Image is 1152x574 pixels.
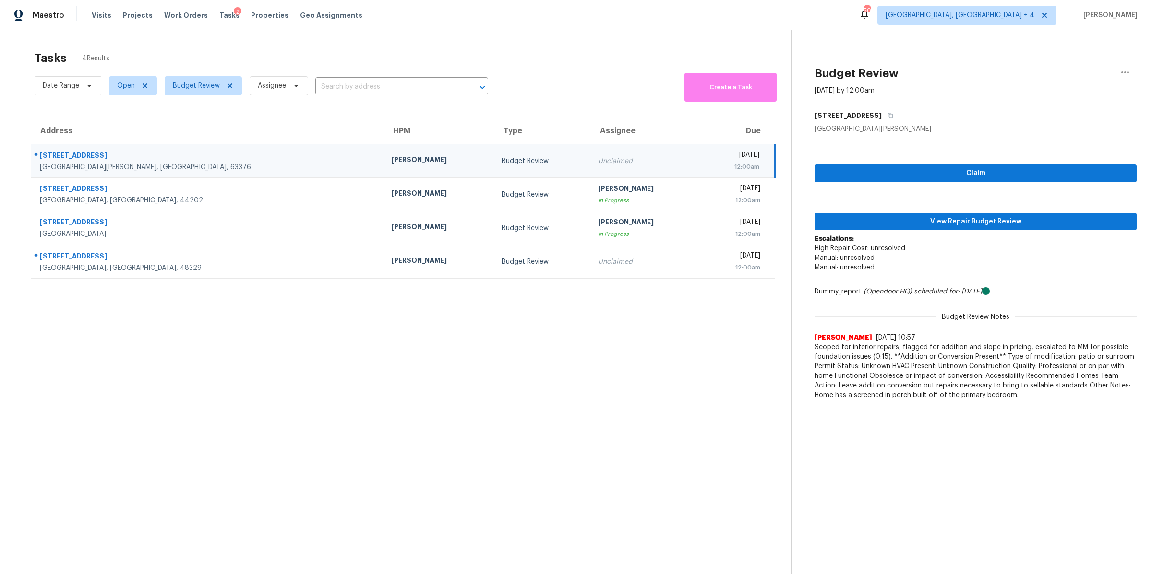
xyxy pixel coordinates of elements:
span: Claim [822,167,1129,179]
div: 12:00am [708,162,759,172]
span: [DATE] 10:57 [876,334,915,341]
span: Tasks [219,12,240,19]
div: 50 [864,6,870,15]
div: [STREET_ADDRESS] [40,251,376,263]
span: Maestro [33,11,64,20]
div: [PERSON_NAME] [391,222,486,234]
div: [STREET_ADDRESS] [40,184,376,196]
span: Open [117,81,135,91]
div: [GEOGRAPHIC_DATA][PERSON_NAME], [GEOGRAPHIC_DATA], 63376 [40,163,376,172]
button: View Repair Budget Review [815,213,1137,231]
span: Geo Assignments [300,11,362,20]
span: [GEOGRAPHIC_DATA], [GEOGRAPHIC_DATA] + 4 [886,11,1034,20]
span: View Repair Budget Review [822,216,1129,228]
span: Properties [251,11,288,20]
button: Claim [815,164,1137,182]
span: Budget Review [173,81,220,91]
span: Manual: unresolved [815,264,875,271]
div: 2 [234,7,241,17]
span: Scoped for interior repairs, flagged for addition and slope in pricing, escalated to MM for possi... [815,342,1137,400]
div: Budget Review [502,190,583,199]
div: [STREET_ADDRESS] [40,217,376,229]
div: [PERSON_NAME] [598,184,693,196]
div: [PERSON_NAME] [391,155,486,167]
span: [PERSON_NAME] [815,333,872,342]
div: [STREET_ADDRESS] [40,151,376,163]
i: (Opendoor HQ) [864,288,912,295]
th: Address [31,117,384,144]
div: 12:00am [708,229,760,239]
h2: Tasks [35,53,67,63]
div: Budget Review [502,257,583,267]
div: Unclaimed [598,257,693,267]
div: Dummy_report [815,287,1137,296]
div: In Progress [598,229,693,239]
span: Manual: unresolved [815,255,875,261]
div: In Progress [598,196,693,205]
div: Budget Review [502,223,583,233]
b: Escalations: [815,235,854,242]
div: [DATE] [708,217,760,229]
div: [PERSON_NAME] [598,217,693,229]
div: [DATE] by 12:00am [815,86,875,95]
th: Type [494,117,590,144]
input: Search by address [315,80,461,94]
i: scheduled for: [DATE] [914,288,982,295]
span: Projects [123,11,153,20]
span: Create a Task [689,82,772,93]
span: 4 Results [82,54,109,63]
span: Budget Review Notes [936,312,1015,322]
span: High Repair Cost: unresolved [815,245,905,252]
span: Visits [92,11,111,20]
div: [DATE] [708,150,759,162]
div: [PERSON_NAME] [391,188,486,200]
th: Due [700,117,775,144]
span: [PERSON_NAME] [1080,11,1138,20]
th: HPM [384,117,493,144]
div: [GEOGRAPHIC_DATA] [40,229,376,239]
div: Budget Review [502,156,583,166]
div: [DATE] [708,251,760,263]
button: Create a Task [684,73,777,102]
span: Work Orders [164,11,208,20]
span: Date Range [43,81,79,91]
div: [GEOGRAPHIC_DATA], [GEOGRAPHIC_DATA], 44202 [40,196,376,205]
div: [GEOGRAPHIC_DATA], [GEOGRAPHIC_DATA], 48329 [40,263,376,273]
h2: Budget Review [815,69,899,78]
button: Copy Address [882,107,895,124]
button: Open [476,81,489,94]
div: 12:00am [708,196,760,205]
div: 12:00am [708,263,760,272]
div: [GEOGRAPHIC_DATA][PERSON_NAME] [815,124,1137,134]
span: Assignee [258,81,286,91]
div: Unclaimed [598,156,693,166]
h5: [STREET_ADDRESS] [815,111,882,120]
div: [DATE] [708,184,760,196]
div: [PERSON_NAME] [391,256,486,268]
th: Assignee [590,117,700,144]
